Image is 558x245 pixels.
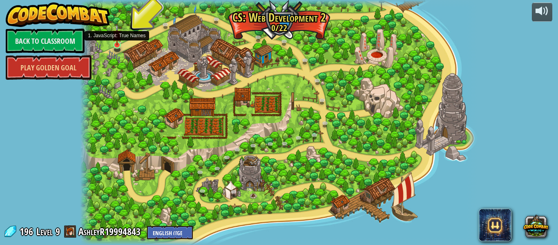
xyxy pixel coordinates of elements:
img: CodeCombat - Learn how to code by playing a game [6,2,110,27]
a: Back to Classroom [6,29,85,53]
a: AshleyR19994843 [78,225,143,238]
a: Play Golden Goal [6,55,92,80]
span: 9 [56,225,60,238]
button: Adjust volume [532,2,552,22]
span: 196 [20,225,36,238]
img: level-banner-unstarted.png [112,24,122,46]
span: Level [36,225,53,238]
